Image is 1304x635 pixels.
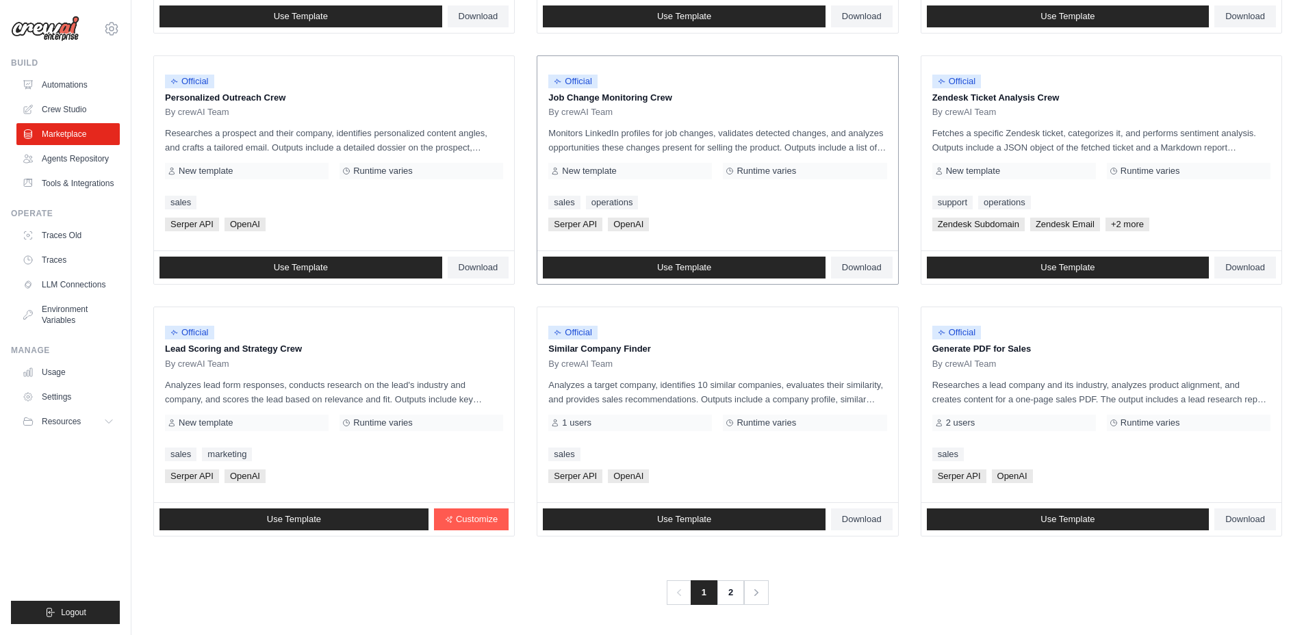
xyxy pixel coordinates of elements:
span: OpenAI [225,218,266,231]
div: Build [11,57,120,68]
a: Use Template [543,5,826,27]
img: Logo [11,16,79,42]
a: Usage [16,361,120,383]
div: Manage [11,345,120,356]
span: Official [165,326,214,339]
a: Agents Repository [16,148,120,170]
a: Environment Variables [16,298,120,331]
span: Logout [61,607,86,618]
p: Zendesk Ticket Analysis Crew [932,91,1270,105]
span: Serper API [932,469,986,483]
p: Researches a prospect and their company, identifies personalized content angles, and crafts a tai... [165,126,503,155]
span: New template [946,166,1000,177]
a: 2 [717,580,744,605]
span: Resources [42,416,81,427]
span: Use Template [1040,262,1095,273]
p: Analyzes a target company, identifies 10 similar companies, evaluates their similarity, and provi... [548,378,886,406]
a: Download [448,5,509,27]
span: +2 more [1105,218,1149,231]
span: Download [1225,514,1265,525]
span: Runtime varies [1121,417,1180,428]
span: OpenAI [992,469,1033,483]
p: Generate PDF for Sales [932,342,1270,356]
a: Customize [434,508,509,530]
a: sales [548,448,580,461]
span: Use Template [657,514,711,525]
a: Use Template [159,257,442,278]
a: Tools & Integrations [16,172,120,194]
span: Official [548,326,598,339]
a: support [932,196,973,209]
span: Runtime varies [353,166,413,177]
p: Monitors LinkedIn profiles for job changes, validates detected changes, and analyzes opportunitie... [548,126,886,155]
span: Use Template [657,262,711,273]
span: Customize [456,514,498,525]
a: Settings [16,386,120,408]
a: Download [1214,5,1276,27]
span: Download [842,514,882,525]
span: Zendesk Email [1030,218,1100,231]
a: sales [548,196,580,209]
span: By crewAI Team [548,359,613,370]
a: marketing [202,448,252,461]
a: Download [831,508,893,530]
span: Serper API [548,469,602,483]
a: Crew Studio [16,99,120,120]
p: Personalized Outreach Crew [165,91,503,105]
span: Use Template [657,11,711,22]
span: Runtime varies [353,417,413,428]
span: OpenAI [608,218,649,231]
span: Download [842,262,882,273]
span: Runtime varies [737,417,796,428]
span: Official [548,75,598,88]
span: 1 users [562,417,591,428]
nav: Pagination [667,580,769,605]
span: New template [179,417,233,428]
div: Operate [11,208,120,219]
span: Download [842,11,882,22]
span: Download [459,262,498,273]
p: Analyzes lead form responses, conducts research on the lead's industry and company, and scores th... [165,378,503,406]
span: Serper API [548,218,602,231]
a: Use Template [927,508,1210,530]
a: Use Template [543,257,826,278]
a: Download [1214,508,1276,530]
a: LLM Connections [16,274,120,296]
span: By crewAI Team [165,107,229,118]
a: Download [831,5,893,27]
a: Download [831,257,893,278]
span: OpenAI [608,469,649,483]
p: Job Change Monitoring Crew [548,91,886,105]
a: Automations [16,74,120,96]
a: sales [165,196,196,209]
a: sales [932,448,964,461]
span: 1 [691,580,717,605]
span: Official [932,326,982,339]
p: Lead Scoring and Strategy Crew [165,342,503,356]
span: New template [179,166,233,177]
span: Use Template [267,514,321,525]
span: Use Template [1040,11,1095,22]
span: Download [1225,262,1265,273]
a: Download [448,257,509,278]
span: Official [165,75,214,88]
span: Download [459,11,498,22]
span: Download [1225,11,1265,22]
span: OpenAI [225,469,266,483]
p: Fetches a specific Zendesk ticket, categorizes it, and performs sentiment analysis. Outputs inclu... [932,126,1270,155]
span: By crewAI Team [548,107,613,118]
a: Traces Old [16,224,120,246]
a: Use Template [927,257,1210,278]
span: Zendesk Subdomain [932,218,1025,231]
a: Use Template [159,5,442,27]
span: Serper API [165,469,219,483]
span: 2 users [946,417,975,428]
a: Marketplace [16,123,120,145]
span: By crewAI Team [932,359,997,370]
button: Resources [16,411,120,432]
span: Official [932,75,982,88]
a: Use Template [927,5,1210,27]
p: Researches a lead company and its industry, analyzes product alignment, and creates content for a... [932,378,1270,406]
a: Use Template [543,508,826,530]
a: operations [978,196,1031,209]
